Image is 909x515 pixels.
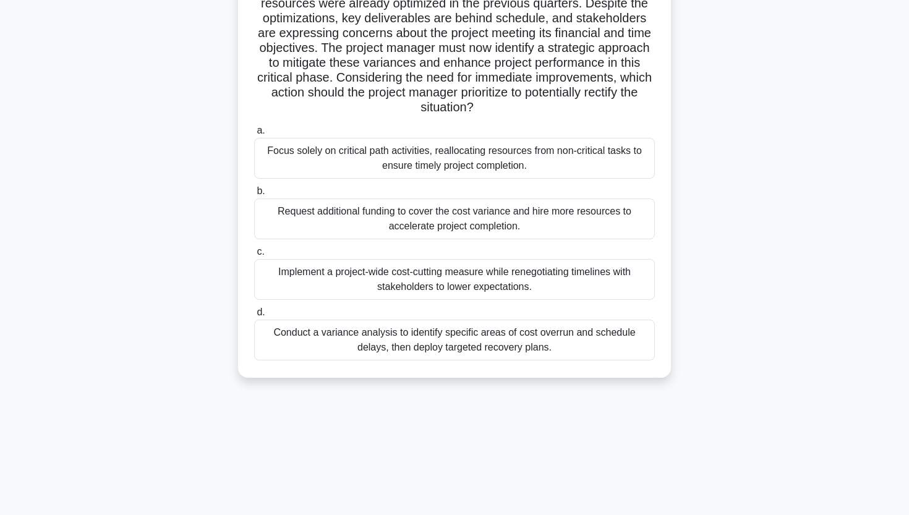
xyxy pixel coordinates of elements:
[257,307,265,317] span: d.
[254,259,655,300] div: Implement a project-wide cost-cutting measure while renegotiating timelines with stakeholders to ...
[254,198,655,239] div: Request additional funding to cover the cost variance and hire more resources to accelerate proje...
[254,320,655,360] div: Conduct a variance analysis to identify specific areas of cost overrun and schedule delays, then ...
[257,185,265,196] span: b.
[257,125,265,135] span: a.
[257,246,264,257] span: c.
[254,138,655,179] div: Focus solely on critical path activities, reallocating resources from non-critical tasks to ensur...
